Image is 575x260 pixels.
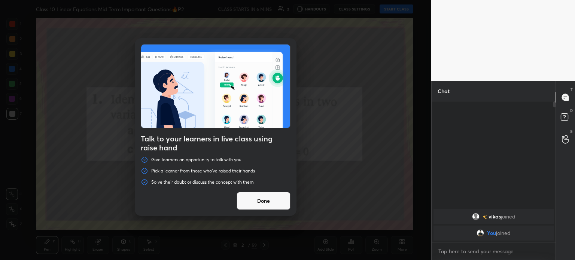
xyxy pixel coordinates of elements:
[432,81,456,101] p: Chat
[501,214,515,220] span: joined
[477,229,484,237] img: 3e477a94a14e43f8bd0b1333334fa1e6.jpg
[141,134,290,152] h4: Talk to your learners in live class using raise hand
[237,192,290,210] button: Done
[570,129,573,134] p: G
[570,108,573,113] p: D
[487,230,496,236] span: You
[151,157,241,163] p: Give learners an opportunity to talk with you
[151,179,254,185] p: Solve their doubt or discuss the concept with them
[489,214,501,220] span: vikas
[141,45,290,128] img: preRahAdop.42c3ea74.svg
[432,208,556,242] div: grid
[472,213,480,220] img: default.png
[496,230,511,236] span: joined
[571,87,573,92] p: T
[151,168,255,174] p: Pick a learner from those who've raised their hands
[483,215,487,219] img: no-rating-badge.077c3623.svg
